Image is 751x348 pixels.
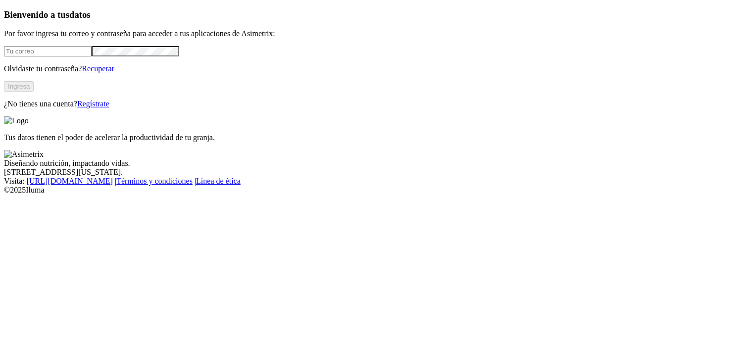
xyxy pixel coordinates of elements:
h3: Bienvenido a tus [4,9,747,20]
img: Asimetrix [4,150,44,159]
span: datos [69,9,91,20]
input: Tu correo [4,46,92,56]
div: © 2025 Iluma [4,186,747,195]
p: ¿No tienes una cuenta? [4,99,747,108]
a: Regístrate [77,99,109,108]
p: Por favor ingresa tu correo y contraseña para acceder a tus aplicaciones de Asimetrix: [4,29,747,38]
a: Términos y condiciones [116,177,193,185]
p: Olvidaste tu contraseña? [4,64,747,73]
a: Línea de ética [196,177,241,185]
div: Visita : | | [4,177,747,186]
div: Diseñando nutrición, impactando vidas. [4,159,747,168]
button: Ingresa [4,81,34,92]
a: Recuperar [82,64,114,73]
div: [STREET_ADDRESS][US_STATE]. [4,168,747,177]
p: Tus datos tienen el poder de acelerar la productividad de tu granja. [4,133,747,142]
img: Logo [4,116,29,125]
a: [URL][DOMAIN_NAME] [27,177,113,185]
